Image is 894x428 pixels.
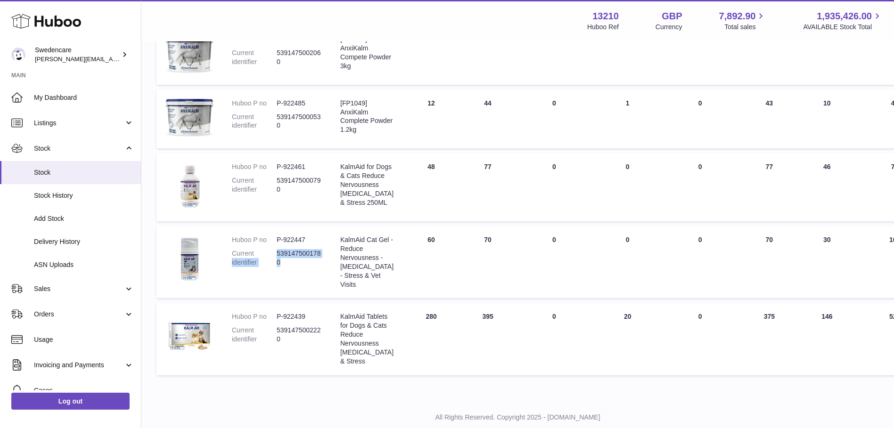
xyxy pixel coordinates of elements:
[34,168,134,177] span: Stock
[698,313,702,320] span: 0
[34,214,134,223] span: Add Stock
[340,35,394,71] div: [FP1068] AnxiKalm Compete Powder 3kg
[801,89,853,149] td: 10
[719,10,767,32] a: 7,892.90 Total sales
[516,89,592,149] td: 0
[166,35,213,73] img: product image
[801,25,853,85] td: 11
[340,162,394,207] div: KalmAid for Dogs & Cats Reduce Nervousness [MEDICAL_DATA] & Stress 250ML
[277,176,321,194] dd: 5391475000790
[801,303,853,375] td: 146
[34,386,134,395] span: Cases
[34,191,134,200] span: Stock History
[232,312,277,321] dt: Huboo P no
[277,235,321,244] dd: P-922447
[277,113,321,130] dd: 5391475000530
[403,303,459,375] td: 280
[737,25,801,85] td: 0
[698,236,702,243] span: 0
[516,303,592,375] td: 0
[232,162,277,171] dt: Huboo P no
[35,55,239,63] span: [PERSON_NAME][EMAIL_ADDRESS][PERSON_NAME][DOMAIN_NAME]
[698,99,702,107] span: 0
[662,10,682,23] strong: GBP
[737,89,801,149] td: 43
[801,226,853,298] td: 30
[719,10,756,23] span: 7,892.90
[803,10,883,32] a: 1,935,426.00 AVAILABLE Stock Total
[34,361,124,370] span: Invoicing and Payments
[737,303,801,375] td: 375
[459,303,516,375] td: 395
[516,153,592,221] td: 0
[340,235,394,289] div: KalmAid Cat Gel - Reduce Nervousness - [MEDICAL_DATA] - Stress & Vet Visits
[340,99,394,135] div: [FP1049] AnxiKalm Complete Powder 1.2kg
[403,226,459,298] td: 60
[592,10,619,23] strong: 13210
[232,235,277,244] dt: Huboo P no
[459,89,516,149] td: 44
[587,23,619,32] div: Huboo Ref
[817,10,872,23] span: 1,935,426.00
[149,413,886,422] p: All Rights Reserved. Copyright 2025 - [DOMAIN_NAME]
[592,89,663,149] td: 1
[166,162,213,210] img: product image
[277,162,321,171] dd: P-922461
[592,153,663,221] td: 0
[34,119,124,128] span: Listings
[277,48,321,66] dd: 5391475002060
[724,23,766,32] span: Total sales
[232,113,277,130] dt: Current identifier
[34,310,124,319] span: Orders
[232,326,277,344] dt: Current identifier
[34,237,134,246] span: Delivery History
[698,163,702,170] span: 0
[34,284,124,293] span: Sales
[403,153,459,221] td: 48
[403,25,459,85] td: 4
[166,99,213,137] img: product image
[11,393,130,410] a: Log out
[11,48,25,62] img: daniel.corbridge@swedencare.co.uk
[232,48,277,66] dt: Current identifier
[232,99,277,108] dt: Huboo P no
[459,25,516,85] td: 0
[34,144,124,153] span: Stock
[403,89,459,149] td: 12
[592,303,663,375] td: 20
[277,99,321,108] dd: P-922485
[592,226,663,298] td: 0
[166,235,213,283] img: product image
[656,23,682,32] div: Currency
[34,335,134,344] span: Usage
[277,312,321,321] dd: P-922439
[166,312,213,359] img: product image
[592,25,663,85] td: 0
[516,25,592,85] td: 0
[516,226,592,298] td: 0
[277,249,321,267] dd: 5391475001780
[34,93,134,102] span: My Dashboard
[737,226,801,298] td: 70
[232,176,277,194] dt: Current identifier
[459,226,516,298] td: 70
[803,23,883,32] span: AVAILABLE Stock Total
[340,312,394,365] div: KalmAid Tablets for Dogs & Cats Reduce Nervousness [MEDICAL_DATA] & Stress
[459,153,516,221] td: 77
[277,326,321,344] dd: 5391475002220
[232,249,277,267] dt: Current identifier
[34,260,134,269] span: ASN Uploads
[801,153,853,221] td: 46
[737,153,801,221] td: 77
[35,46,120,64] div: Swedencare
